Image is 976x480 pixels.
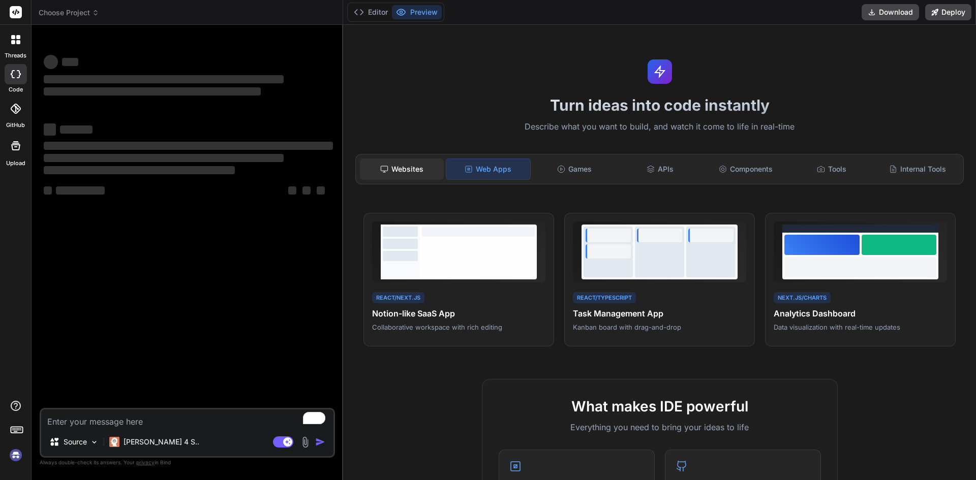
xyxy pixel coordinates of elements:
label: code [9,85,23,94]
img: attachment [299,436,311,448]
img: Claude 4 Sonnet [109,437,119,447]
div: Components [704,158,788,180]
h4: Analytics Dashboard [774,307,947,319]
div: React/Next.js [372,292,424,304]
p: [PERSON_NAME] 4 S.. [124,437,199,447]
div: APIs [618,158,702,180]
img: Pick Models [90,438,99,446]
div: Next.js/Charts [774,292,831,304]
span: ‌ [44,186,52,195]
button: Editor [350,5,392,19]
img: signin [7,446,24,464]
label: Upload [6,159,25,168]
p: Everything you need to bring your ideas to life [499,421,821,433]
h1: Turn ideas into code instantly [349,96,970,114]
textarea: To enrich screen reader interactions, please activate Accessibility in Grammarly extension settings [41,409,333,428]
div: React/TypeScript [573,292,636,304]
span: ‌ [44,55,58,69]
div: Web Apps [446,158,531,180]
span: privacy [136,459,155,465]
span: Choose Project [39,8,99,18]
span: ‌ [62,58,78,66]
div: Internal Tools [875,158,959,180]
span: ‌ [288,186,296,195]
p: Source [64,437,87,447]
span: ‌ [44,166,235,174]
button: Deploy [925,4,971,20]
label: GitHub [6,121,25,130]
img: icon [315,437,325,447]
span: ‌ [44,154,284,162]
div: Tools [790,158,874,180]
span: ‌ [44,87,261,95]
div: Websites [360,158,444,180]
span: ‌ [56,186,105,195]
p: Data visualization with real-time updates [774,323,947,332]
span: ‌ [60,125,93,134]
span: ‌ [302,186,311,195]
h2: What makes IDE powerful [499,396,821,417]
p: Collaborative workspace with rich editing [372,323,545,332]
label: threads [5,51,26,60]
p: Describe what you want to build, and watch it come to life in real-time [349,120,970,134]
span: ‌ [317,186,325,195]
h4: Notion-like SaaS App [372,307,545,319]
span: ‌ [44,142,333,150]
span: ‌ [44,123,56,136]
h4: Task Management App [573,307,746,319]
p: Kanban board with drag-and-drop [573,323,746,332]
button: Preview [392,5,442,19]
p: Always double-check its answers. Your in Bind [40,458,335,467]
div: Games [533,158,617,180]
span: ‌ [44,75,284,83]
button: Download [862,4,919,20]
